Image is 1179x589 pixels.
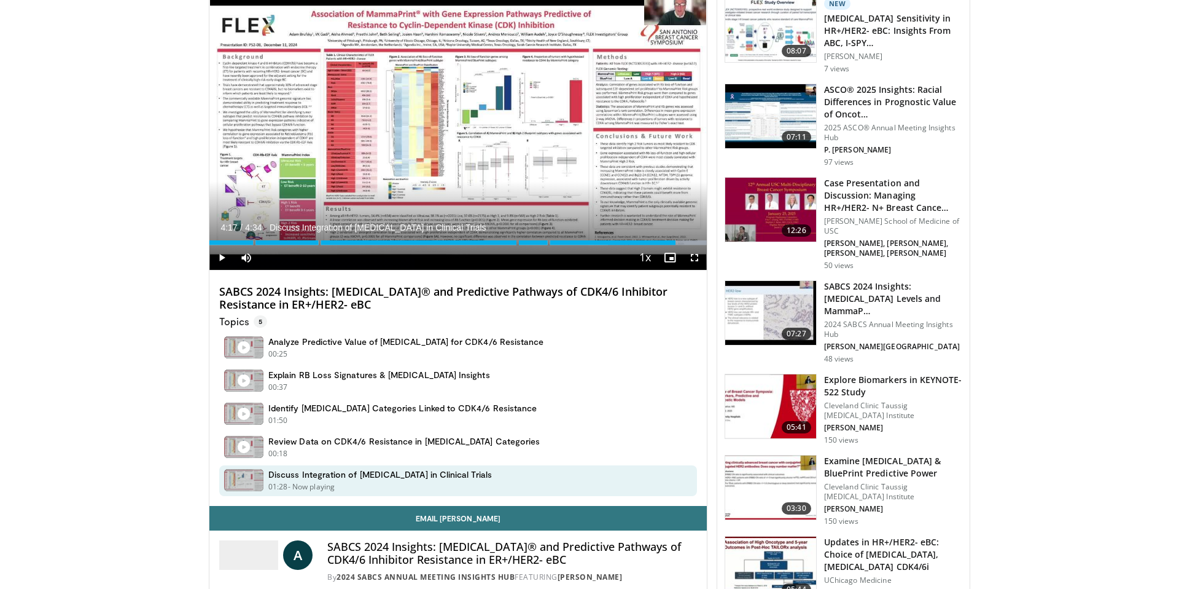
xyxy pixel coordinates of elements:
[824,123,962,143] p: 2025 ASCO® Annual Meeting Insights Hub
[219,285,697,312] h4: SABCS 2024 Insights: [MEDICAL_DATA]® and Predictive Pathways of CDK4/6 Inhibitor Resistance in ER...
[268,370,490,381] h4: Explain RB Loss Signatures & [MEDICAL_DATA] Insights
[240,223,243,232] span: /
[268,349,288,360] p: 00:25
[682,245,707,270] button: Fullscreen
[824,239,962,258] p: [PERSON_NAME], [PERSON_NAME], [PERSON_NAME], [PERSON_NAME]
[270,222,486,233] span: Discuss Integration of [MEDICAL_DATA] in Clinical Trials
[824,374,962,398] h3: Explore Biomarkers in KEYNOTE-522 Study
[633,245,658,270] button: Playback Rate
[824,64,850,74] p: 7 views
[782,131,811,143] span: 07:11
[268,415,288,426] p: 01:50
[824,342,962,352] p: [PERSON_NAME][GEOGRAPHIC_DATA]
[268,336,543,347] h4: Analyze Predictive Value of [MEDICAL_DATA] for CDK4/6 Resistance
[725,84,816,148] img: 0d7f79a4-c128-45ef-b9fe-07876c6a5f46.150x105_q85_crop-smart_upscale.jpg
[337,572,515,582] a: 2024 SABCS Annual Meeting Insights Hub
[824,401,962,421] p: Cleveland Clinic Taussig [MEDICAL_DATA] Institute
[209,506,707,531] a: Email [PERSON_NAME]
[283,540,313,570] a: A
[824,575,962,585] p: UChicago Medicine
[824,482,962,502] p: Cleveland Clinic Taussig [MEDICAL_DATA] Institute
[558,572,623,582] a: [PERSON_NAME]
[824,423,962,433] p: [PERSON_NAME]
[327,572,697,583] div: By FEATURING
[209,240,707,245] div: Progress Bar
[268,403,537,414] h4: Identify [MEDICAL_DATA] Categories Linked to CDK4/6 Resistance
[268,448,288,459] p: 00:18
[288,481,335,492] p: - Now playing
[725,177,962,271] a: 12:26 Case Presentation and Discussion: Managing HR+/HER2- N+ Breast Cance… [PERSON_NAME] School ...
[824,516,858,526] p: 150 views
[725,281,816,345] img: 75918d58-ac95-4c83-a292-272e71c559d3.150x105_q85_crop-smart_upscale.jpg
[782,421,811,433] span: 05:41
[725,374,816,438] img: f9e900ed-8b49-4801-a419-827b8de0e41d.150x105_q85_crop-smart_upscale.jpg
[824,145,962,155] p: P. [PERSON_NAME]
[782,328,811,340] span: 07:27
[782,224,811,237] span: 12:26
[658,245,682,270] button: Enable picture-in-picture mode
[725,456,816,520] img: 1aa7dce2-90fe-4ac3-a6c9-a39b31a73151.150x105_q85_crop-smart_upscale.jpg
[824,504,962,514] p: [PERSON_NAME]
[234,245,259,270] button: Mute
[725,178,816,242] img: a4d95751-fb6a-4745-a7ef-8cffd60e6c96.150x105_q85_crop-smart_upscale.jpg
[824,177,962,214] h3: Case Presentation and Discussion: Managing HR+/HER2- N+ Breast Cance…
[245,223,262,232] span: 4:34
[725,84,962,167] a: 07:11 ASCO® 2025 Insights: Racial Differences in Prognostic Value of Oncot… 2025 ASCO® Annual Mee...
[824,435,858,445] p: 150 views
[220,223,237,232] span: 4:17
[782,502,811,515] span: 03:30
[824,354,854,364] p: 48 views
[824,261,854,271] p: 50 views
[219,540,278,570] img: 2024 SABCS Annual Meeting Insights Hub
[327,540,697,567] h4: SABCS 2024 Insights: [MEDICAL_DATA]® and Predictive Pathways of CDK4/6 Inhibitor Resistance in ER...
[268,382,288,393] p: 00:37
[268,481,288,492] p: 01:28
[268,436,540,447] h4: Review Data on CDK4/6 Resistance in [MEDICAL_DATA] Categories
[824,320,962,339] p: 2024 SABCS Annual Meeting Insights Hub
[782,45,811,57] span: 08:07
[209,245,234,270] button: Play
[824,84,962,121] h3: ASCO® 2025 Insights: Racial Differences in Prognostic Value of Oncot…
[824,536,962,573] h3: Updates in HR+/HER2- eBC: Choice of [MEDICAL_DATA], [MEDICAL_DATA] CDK4/6i
[824,12,962,49] h3: [MEDICAL_DATA] Sensitivity in HR+/HER2- eBC: Insights From ABC, I-SPY…
[824,455,962,480] h3: Examine [MEDICAL_DATA] & BluePrint Predictive Power
[254,315,267,328] span: 5
[824,157,854,167] p: 97 views
[725,455,962,526] a: 03:30 Examine [MEDICAL_DATA] & BluePrint Predictive Power Cleveland Clinic Taussig [MEDICAL_DATA]...
[824,280,962,317] h3: SABCS 2024 Insights: [MEDICAL_DATA] Levels and MammaP…
[824,52,962,61] p: [PERSON_NAME]
[725,280,962,364] a: 07:27 SABCS 2024 Insights: [MEDICAL_DATA] Levels and MammaP… 2024 SABCS Annual Meeting Insights H...
[824,216,962,236] p: [PERSON_NAME] School of Medicine of USC
[219,315,267,328] p: Topics
[725,374,962,445] a: 05:41 Explore Biomarkers in KEYNOTE-522 Study Cleveland Clinic Taussig [MEDICAL_DATA] Institute [...
[268,469,492,480] h4: Discuss Integration of [MEDICAL_DATA] in Clinical Trials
